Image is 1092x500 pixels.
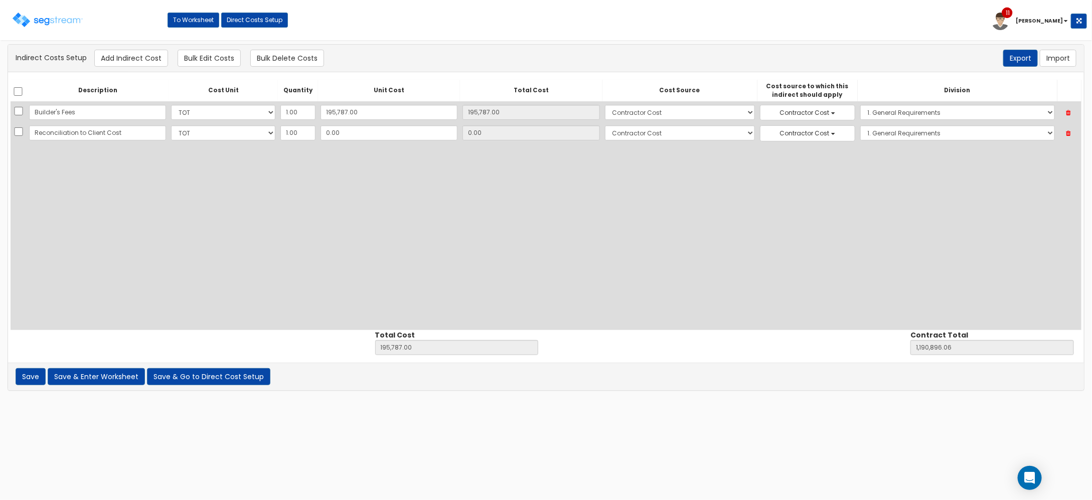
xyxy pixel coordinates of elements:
button: Export [1003,50,1038,67]
button: Save [16,368,46,385]
img: logo.png [13,13,83,27]
th: Unit Cost [318,80,460,102]
th: Total Cost [460,80,602,102]
button: Save & Go to Direct Cost Setup [147,368,270,385]
th: Cost Source [602,80,757,102]
span: Contractor Cost [780,129,830,137]
button: Bulk Edit Costs [178,50,241,67]
div: Indirect Costs Setup [8,45,1084,72]
button: Import [1040,50,1076,67]
a: Direct Costs Setup [221,13,288,28]
th: Description [27,80,169,102]
b: Total Cost [375,330,415,340]
button: Save & Enter Worksheet [48,368,145,385]
img: avatar.png [992,13,1009,30]
th: Cost Unit [169,80,278,102]
b: [PERSON_NAME] [1016,17,1063,25]
span: 11 [1006,9,1010,18]
b: Contract Total [910,330,968,340]
th: Cost source to which this indirect should apply [757,80,858,102]
button: Add Indirect Cost [94,50,168,67]
button: Bulk Delete Costs [250,50,324,67]
a: To Worksheet [168,13,219,28]
button: Contractor Cost [760,105,855,120]
th: Division [858,80,1057,102]
div: Open Intercom Messenger [1018,466,1042,490]
button: Contractor Cost [760,125,855,141]
span: Contractor Cost [780,108,830,117]
th: Quantity [278,80,318,102]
